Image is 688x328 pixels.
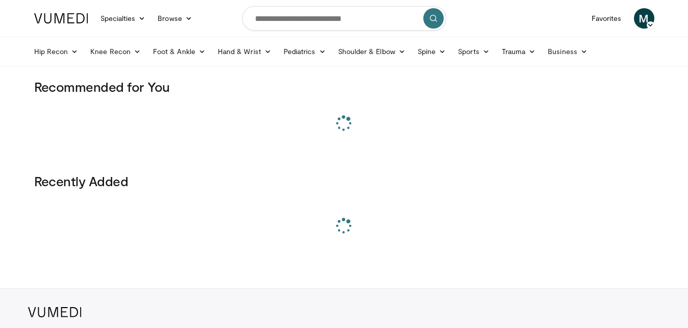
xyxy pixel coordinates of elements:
[151,8,198,29] a: Browse
[542,41,594,62] a: Business
[277,41,332,62] a: Pediatrics
[28,307,82,317] img: VuMedi Logo
[147,41,212,62] a: Foot & Ankle
[28,41,85,62] a: Hip Recon
[452,41,496,62] a: Sports
[84,41,147,62] a: Knee Recon
[412,41,452,62] a: Spine
[94,8,152,29] a: Specialties
[34,79,654,95] h3: Recommended for You
[212,41,277,62] a: Hand & Wrist
[242,6,446,31] input: Search topics, interventions
[634,8,654,29] a: M
[332,41,412,62] a: Shoulder & Elbow
[34,13,88,23] img: VuMedi Logo
[34,173,654,189] h3: Recently Added
[496,41,542,62] a: Trauma
[585,8,628,29] a: Favorites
